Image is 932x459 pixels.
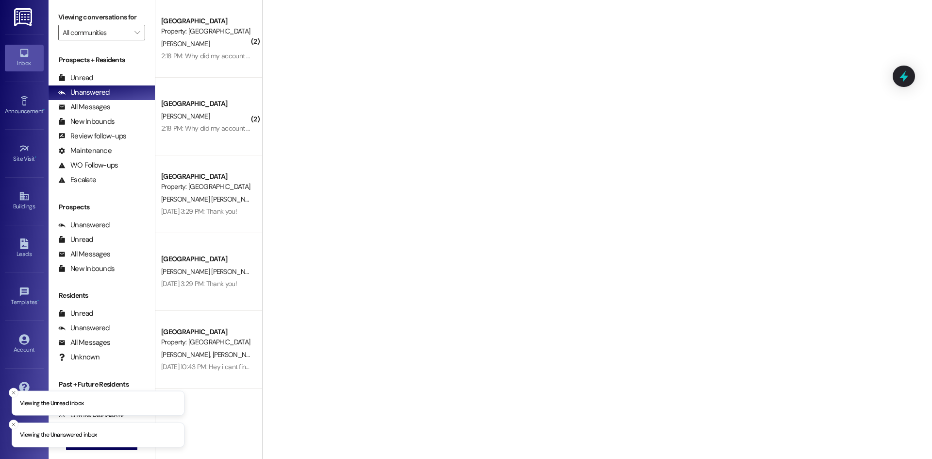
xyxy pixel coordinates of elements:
[58,175,96,185] div: Escalate
[49,55,155,65] div: Prospects + Residents
[161,112,210,120] span: [PERSON_NAME]
[161,26,251,36] div: Property: [GEOGRAPHIC_DATA]
[35,154,36,161] span: •
[9,420,18,429] button: Close toast
[58,117,115,127] div: New Inbounds
[43,106,45,113] span: •
[5,379,44,405] a: Support
[58,131,126,141] div: Review follow-ups
[63,25,130,40] input: All communities
[58,87,110,98] div: Unanswered
[161,327,251,337] div: [GEOGRAPHIC_DATA]
[5,284,44,310] a: Templates •
[5,331,44,357] a: Account
[161,254,251,264] div: [GEOGRAPHIC_DATA]
[58,249,110,259] div: All Messages
[5,45,44,71] a: Inbox
[58,220,110,230] div: Unanswered
[161,51,292,60] div: 2:18 PM: Why did my account suddenly close?
[58,264,115,274] div: New Inbounds
[161,16,251,26] div: [GEOGRAPHIC_DATA]
[161,337,251,347] div: Property: [GEOGRAPHIC_DATA]
[58,352,100,362] div: Unknown
[49,290,155,301] div: Residents
[161,207,237,216] div: [DATE] 3:29 PM: Thank you!
[161,39,210,48] span: [PERSON_NAME]
[161,171,251,182] div: [GEOGRAPHIC_DATA]
[49,202,155,212] div: Prospects
[161,195,260,204] span: [PERSON_NAME] [PERSON_NAME]
[161,267,260,276] span: [PERSON_NAME] [PERSON_NAME]
[14,8,34,26] img: ResiDesk Logo
[5,140,44,167] a: Site Visit •
[58,235,93,245] div: Unread
[58,10,145,25] label: Viewing conversations for
[161,350,213,359] span: [PERSON_NAME]
[58,323,110,333] div: Unanswered
[134,29,140,36] i: 
[58,160,118,170] div: WO Follow-ups
[5,188,44,214] a: Buildings
[9,388,18,397] button: Close toast
[58,146,112,156] div: Maintenance
[58,73,93,83] div: Unread
[212,350,264,359] span: [PERSON_NAME]
[37,297,39,304] span: •
[5,236,44,262] a: Leads
[161,362,321,371] div: [DATE] 10:43 PM: Hey i cant find how to pay it on the app
[161,99,251,109] div: [GEOGRAPHIC_DATA]
[20,399,83,408] p: Viewing the Unread inbox
[161,182,251,192] div: Property: [GEOGRAPHIC_DATA]
[49,379,155,390] div: Past + Future Residents
[161,279,237,288] div: [DATE] 3:29 PM: Thank you!
[20,431,97,440] p: Viewing the Unanswered inbox
[58,308,93,319] div: Unread
[58,102,110,112] div: All Messages
[161,124,292,133] div: 2:18 PM: Why did my account suddenly close?
[58,338,110,348] div: All Messages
